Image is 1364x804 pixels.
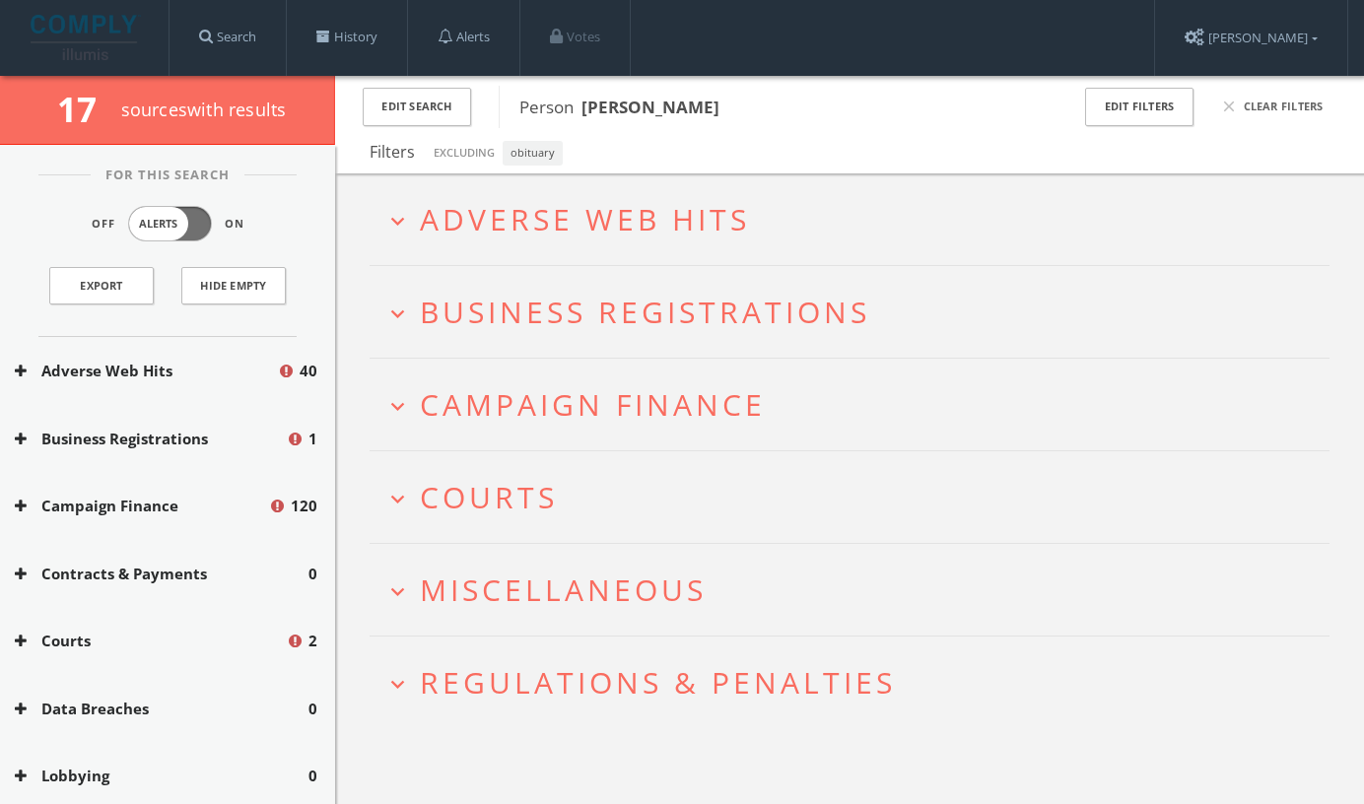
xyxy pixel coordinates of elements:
[384,208,411,234] i: expand_more
[420,662,896,703] span: Regulations & Penalties
[420,569,707,610] span: Miscellaneous
[384,393,411,420] i: expand_more
[519,96,719,118] span: Person
[308,698,317,720] span: 0
[1220,98,1238,115] i: close
[308,630,317,652] span: 2
[384,301,411,327] i: expand_more
[15,428,286,450] button: Business Registrations
[1085,88,1193,126] button: Edit Filters
[15,360,277,382] button: Adverse Web Hits
[91,166,244,185] span: For This Search
[308,563,317,585] span: 0
[31,15,141,60] img: illumis
[503,141,563,166] span: obituary
[15,765,308,787] button: Lobbying
[300,360,317,382] span: 40
[370,141,415,163] span: Filters
[15,630,286,652] button: Courts
[15,495,268,517] button: Campaign Finance
[181,267,286,304] button: Hide Empty
[308,428,317,450] span: 1
[384,486,411,512] i: expand_more
[57,86,113,132] span: 17
[384,388,1330,421] button: expand_moreCampaign Finance
[581,96,719,118] b: [PERSON_NAME]
[384,666,1330,699] button: expand_moreRegulations & Penalties
[92,216,115,233] span: Off
[384,203,1330,235] button: expand_moreAdverse Web Hits
[308,765,317,787] span: 0
[420,292,870,332] span: Business Registrations
[420,199,750,239] span: Adverse Web Hits
[225,216,244,233] span: On
[363,88,471,126] button: Edit Search
[291,495,317,517] span: 120
[434,145,495,160] span: excluding
[384,296,1330,328] button: expand_moreBusiness Registrations
[15,698,308,720] button: Data Breaches
[1217,98,1326,115] button: closeClear Filters
[15,563,308,585] button: Contracts & Payments
[420,477,558,517] span: Courts
[384,481,1330,513] button: expand_moreCourts
[49,267,154,304] a: Export
[420,384,766,425] span: Campaign Finance
[384,573,1330,606] button: expand_moreMiscellaneous
[1244,99,1324,115] span: Clear Filters
[384,578,411,605] i: expand_more
[384,671,411,698] i: expand_more
[121,98,287,121] span: source s with results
